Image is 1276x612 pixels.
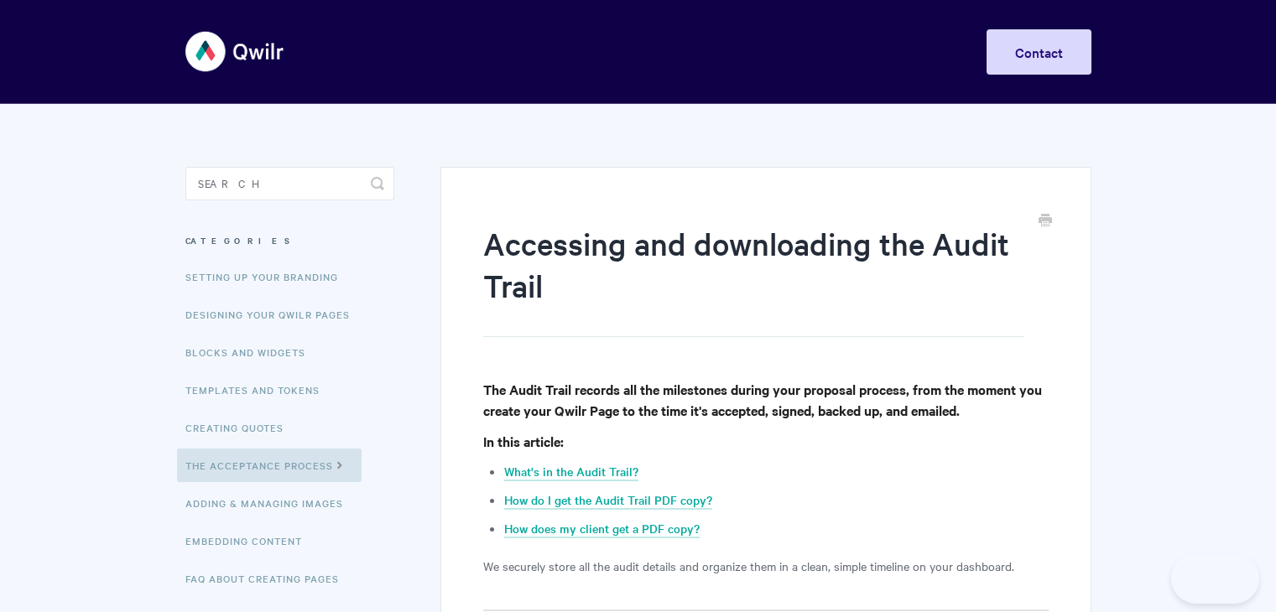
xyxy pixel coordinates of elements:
[185,486,356,520] a: Adding & Managing Images
[185,20,285,83] img: Qwilr Help Center
[483,379,1048,421] h4: The Audit Trail records all the milestones during your proposal process, from the moment you crea...
[504,463,638,481] a: What's in the Audit Trail?
[185,373,332,407] a: Templates and Tokens
[987,29,1091,75] a: Contact
[185,226,394,256] h3: Categories
[185,298,362,331] a: Designing Your Qwilr Pages
[483,222,1023,337] h1: Accessing and downloading the Audit Trail
[1039,212,1052,231] a: Print this Article
[504,491,712,510] a: How do I get the Audit Trail PDF copy?
[185,335,318,369] a: Blocks and Widgets
[185,524,315,558] a: Embedding Content
[483,431,1048,452] h4: In this article:
[185,260,351,293] a: Setting up your Branding
[177,449,362,482] a: The Acceptance Process
[185,411,296,444] a: Creating Quotes
[185,562,352,595] a: FAQ About Creating Pages
[185,167,394,200] input: Search
[1171,553,1259,604] iframe: Toggle Customer Support
[483,556,1048,576] p: We securely store all the audit details and organize them in a clean, simple timeline on your das...
[504,520,700,538] a: How does my client get a PDF copy?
